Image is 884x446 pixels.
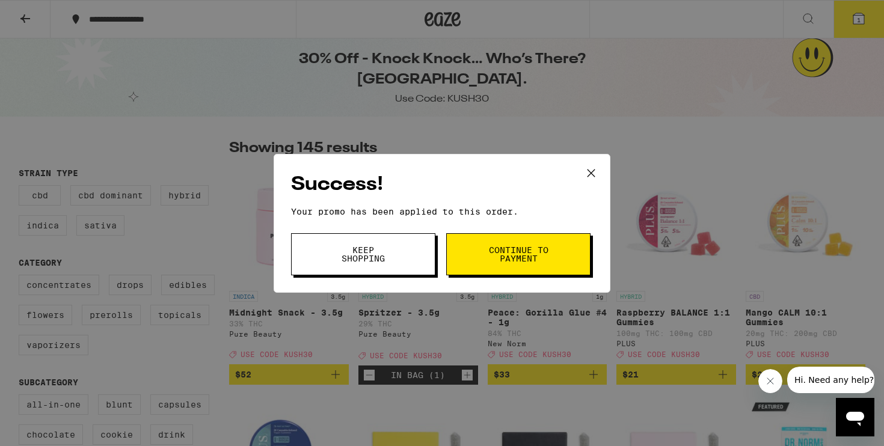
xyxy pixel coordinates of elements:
[488,246,549,263] span: Continue to payment
[333,246,394,263] span: Keep Shopping
[291,171,593,198] h2: Success!
[446,233,591,275] button: Continue to payment
[291,233,435,275] button: Keep Shopping
[836,398,874,436] iframe: Button to launch messaging window
[758,369,782,393] iframe: Close message
[787,367,874,393] iframe: Message from company
[291,207,593,216] p: Your promo has been applied to this order.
